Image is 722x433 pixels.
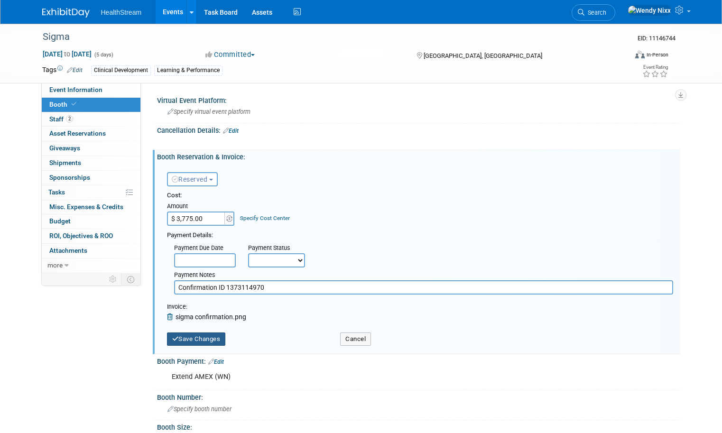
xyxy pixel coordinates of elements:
[49,86,102,93] span: Event Information
[157,123,680,136] div: Cancellation Details:
[165,368,579,387] div: Extend AMEX (WN)
[49,159,81,166] span: Shipments
[172,175,208,183] span: Reserved
[121,273,140,286] td: Toggle Event Tabs
[42,98,140,112] a: Booth
[208,359,224,365] a: Edit
[49,115,73,123] span: Staff
[91,65,151,75] div: Clinical Development
[49,232,113,240] span: ROI, Objectives & ROO
[167,303,246,312] div: Invoice:
[424,52,542,59] span: [GEOGRAPHIC_DATA], [GEOGRAPHIC_DATA]
[42,258,140,273] a: more
[49,203,123,211] span: Misc. Expenses & Credits
[49,217,71,225] span: Budget
[42,127,140,141] a: Asset Reservations
[42,141,140,156] a: Giveaways
[584,9,606,16] span: Search
[42,156,140,170] a: Shipments
[167,191,673,200] div: Cost:
[167,229,673,240] div: Payment Details:
[646,51,668,58] div: In-Person
[174,244,234,253] div: Payment Due Date
[101,9,142,16] span: HealthStream
[248,244,312,253] div: Payment Status
[628,5,671,16] img: Wendy Nixx
[157,150,680,162] div: Booth Reservation & Invoice:
[576,49,668,64] div: Event Format
[72,101,76,107] i: Booth reservation complete
[167,172,218,186] button: Reserved
[66,115,73,122] span: 2
[42,83,140,97] a: Event Information
[157,420,680,432] div: Booth Size:
[157,93,680,105] div: Virtual Event Platform:
[42,244,140,258] a: Attachments
[49,129,106,137] span: Asset Reservations
[67,67,83,74] a: Edit
[157,390,680,402] div: Booth Number:
[635,51,645,58] img: Format-Inperson.png
[49,174,90,181] span: Sponsorships
[49,144,80,152] span: Giveaways
[42,214,140,229] a: Budget
[240,215,290,221] a: Specify Cost Center
[42,112,140,127] a: Staff2
[42,200,140,214] a: Misc. Expenses & Credits
[49,247,87,254] span: Attachments
[47,261,63,269] span: more
[63,50,72,58] span: to
[638,35,676,42] span: Event ID: 11146744
[49,101,78,108] span: Booth
[223,128,239,134] a: Edit
[157,354,680,367] div: Booth Payment:
[176,313,246,321] span: sigma confirmation.png
[167,202,236,212] div: Amount
[93,52,113,58] span: (5 days)
[572,4,615,21] a: Search
[42,229,140,243] a: ROI, Objectives & ROO
[39,28,615,46] div: Sigma
[167,332,226,346] button: Save Changes
[174,271,673,280] div: Payment Notes
[48,188,65,196] span: Tasks
[42,65,83,76] td: Tags
[105,273,121,286] td: Personalize Event Tab Strip
[202,50,259,60] button: Committed
[42,50,92,58] span: [DATE] [DATE]
[154,65,222,75] div: Learning & Performance
[167,108,250,115] span: Specify virtual event platform
[642,65,668,70] div: Event Rating
[42,8,90,18] img: ExhibitDay
[340,332,371,346] button: Cancel
[167,313,176,321] a: Remove Attachment
[42,185,140,200] a: Tasks
[42,171,140,185] a: Sponsorships
[167,405,231,413] span: Specify booth number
